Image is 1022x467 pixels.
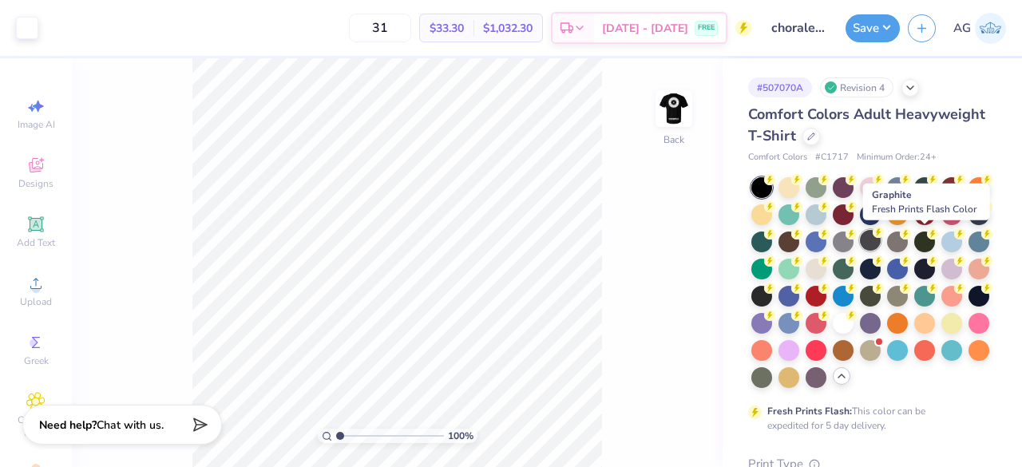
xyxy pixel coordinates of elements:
input: Untitled Design [759,12,838,44]
span: AG [953,19,971,38]
img: Akshika Gurao [975,13,1006,44]
button: Save [846,14,900,42]
strong: Need help? [39,418,97,433]
span: $1,032.30 [483,20,533,37]
span: # C1717 [815,151,849,164]
span: FREE [698,22,715,34]
span: Fresh Prints Flash Color [872,203,976,216]
span: Clipart & logos [8,414,64,439]
span: [DATE] - [DATE] [602,20,688,37]
img: Back [658,93,690,125]
span: Designs [18,177,53,190]
div: Back [664,133,684,147]
strong: Fresh Prints Flash: [767,405,852,418]
span: Chat with us. [97,418,164,433]
span: Greek [24,354,49,367]
span: Upload [20,295,52,308]
span: Minimum Order: 24 + [857,151,937,164]
a: AG [953,13,1006,44]
span: Image AI [18,118,55,131]
span: $33.30 [430,20,464,37]
div: Graphite [863,184,990,220]
span: Comfort Colors [748,151,807,164]
div: This color can be expedited for 5 day delivery. [767,404,964,433]
span: Add Text [17,236,55,249]
div: Revision 4 [820,77,893,97]
span: 100 % [448,429,473,443]
input: – – [349,14,411,42]
div: # 507070A [748,77,812,97]
span: Comfort Colors Adult Heavyweight T-Shirt [748,105,985,145]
